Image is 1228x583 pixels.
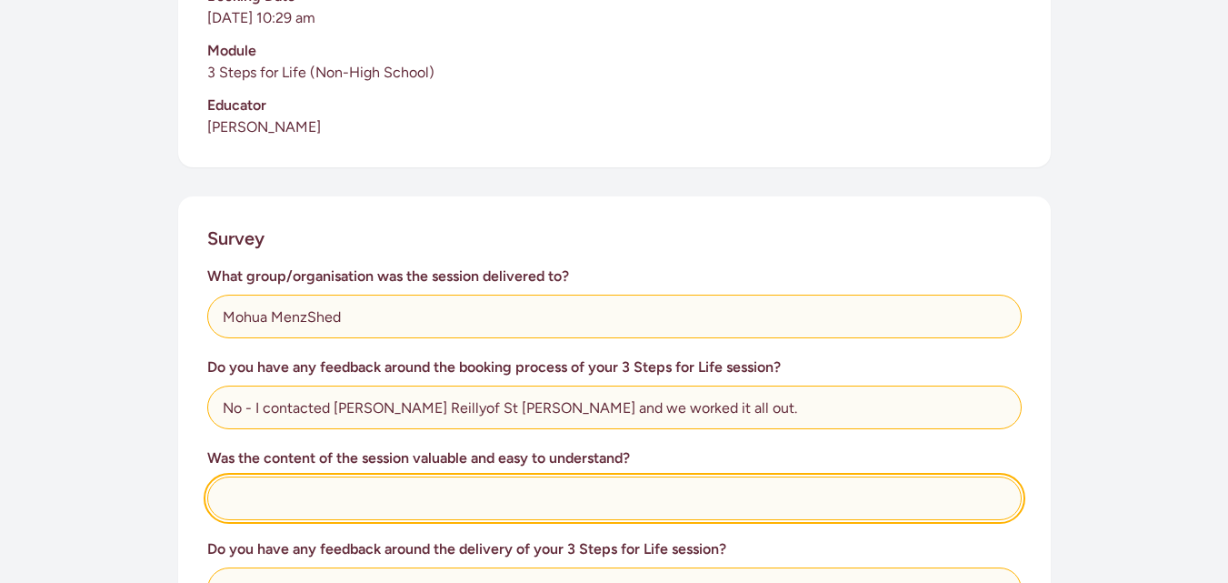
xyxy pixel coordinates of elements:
[207,226,265,251] h2: Survey
[207,62,1022,84] p: 3 Steps for Life (Non-High School)
[207,357,1022,378] h3: Do you have any feedback around the booking process of your 3 Steps for Life session?
[207,266,1022,287] h3: What group/organisation was the session delivered to?
[207,40,1022,62] h3: Module
[207,538,1022,560] h3: Do you have any feedback around the delivery of your 3 Steps for Life session?
[207,116,1022,138] p: [PERSON_NAME]
[207,7,1022,29] p: [DATE] 10:29 am
[207,95,1022,116] h3: Educator
[207,447,1022,469] h3: Was the content of the session valuable and easy to understand?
